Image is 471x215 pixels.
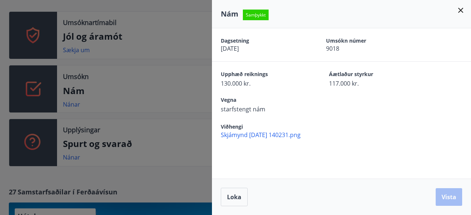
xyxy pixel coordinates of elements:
[326,37,406,44] span: Umsókn númer
[221,131,471,139] span: Skjámynd [DATE] 140231.png
[221,105,303,113] span: starfstengt nám
[243,10,269,20] span: Samþykkt
[221,123,243,130] span: Viðhengi
[221,96,303,105] span: Vegna
[221,188,248,206] button: Loka
[221,79,303,87] span: 130.000 kr.
[329,79,411,87] span: 117.000 kr.
[221,44,300,53] span: [DATE]
[326,44,406,53] span: 9018
[227,193,241,201] span: Loka
[221,9,238,19] span: Nám
[329,71,411,79] span: Áætlaður styrkur
[221,71,303,79] span: Upphæð reiknings
[221,37,300,44] span: Dagsetning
